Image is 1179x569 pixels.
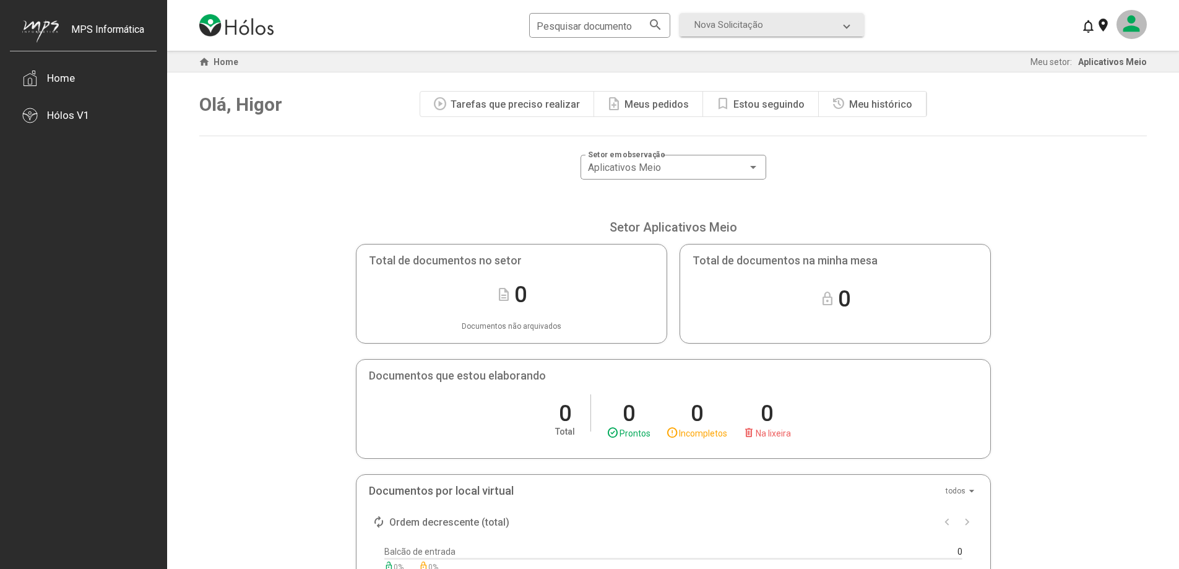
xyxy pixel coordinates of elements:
[965,485,978,497] mat-icon: arrow_drop_down
[369,254,522,267] span: Total de documentos no setor
[680,13,864,37] mat-expansion-panel-header: Nova Solicitação
[743,427,791,440] span: Na lixeira
[624,98,689,110] div: Meus pedidos
[946,487,965,495] span: todos
[648,17,663,32] mat-icon: search
[733,98,805,110] div: Estou seguindo
[555,427,575,437] span: Total
[849,98,912,110] div: Meu histórico
[559,401,571,427] div: 0
[199,93,282,115] span: Olá, Higor
[433,97,447,111] mat-icon: play_circle
[369,369,546,382] span: Documentos que estou elaborando
[369,484,514,497] span: Documentos por local virtual
[384,547,456,557] div: Balcão de entrada
[22,20,59,43] img: mps-image-cropped.png
[607,97,621,111] mat-icon: note_add
[1030,57,1072,67] span: Meu setor:
[451,98,580,110] div: Tarefas que preciso realizar
[957,510,978,534] mat-icon: chevron_right
[694,19,763,30] span: Nova Solicitação
[691,401,703,427] div: 0
[743,427,756,440] mat-icon: delete
[607,427,620,440] mat-icon: check_circle_outline
[47,72,75,84] div: Home
[761,401,773,427] div: 0
[831,97,846,111] mat-icon: history
[588,162,661,173] span: Aplicativos Meio
[666,427,727,440] span: Incompletos
[957,547,962,557] div: 0
[623,401,635,427] div: 0
[514,282,527,308] div: 0
[462,322,561,331] span: Documentos não arquivados
[1078,57,1147,67] span: Aplicativos Meio
[838,286,850,312] div: 0
[937,510,957,534] mat-icon: chevron_left
[607,427,650,440] span: Prontos
[1095,17,1110,32] mat-icon: location_on
[496,287,511,302] mat-icon: description
[693,254,878,267] span: Total de documentos na minha mesa
[214,57,238,67] span: Home
[610,220,737,235] span: Setor Aplicativos Meio
[715,97,730,111] mat-icon: bookmark
[389,516,509,528] div: Ordem decrescente (total)
[369,510,389,534] mat-icon: loop
[47,109,90,121] div: Hólos V1
[71,24,144,54] div: MPS Informática
[197,54,212,69] mat-icon: home
[199,14,274,37] img: logo-holos.png
[820,292,835,306] mat-icon: lock
[666,427,679,440] mat-icon: error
